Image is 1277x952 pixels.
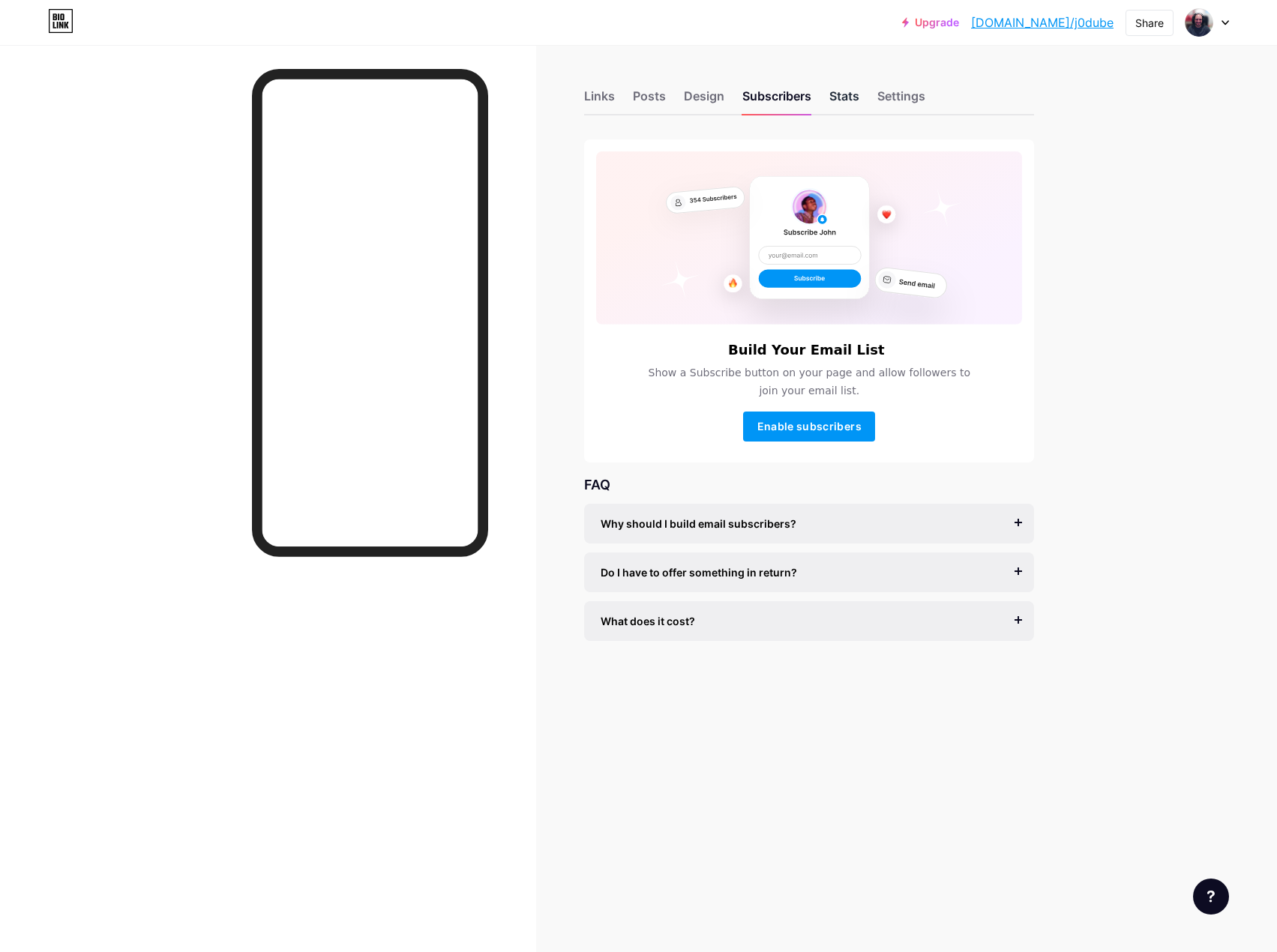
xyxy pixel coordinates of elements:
[1135,15,1164,31] div: Share
[829,87,859,114] div: Stats
[601,613,695,629] span: What does it cost?
[601,564,797,580] span: Do I have to offer something in return?
[601,516,796,531] span: Why should I build email subscribers?
[684,87,724,114] div: Design
[639,364,979,400] span: Show a Subscribe button on your page and allow followers to join your email list.
[877,87,925,114] div: Settings
[633,87,666,114] div: Posts
[728,343,885,358] h6: Build Your Email List
[757,420,862,433] span: Enable subscribers
[584,475,1034,495] div: FAQ
[971,13,1114,31] a: [DOMAIN_NAME]/j0dube
[743,412,875,442] button: Enable subscribers
[742,87,811,114] div: Subscribers
[902,16,959,28] a: Upgrade
[1185,8,1213,37] img: j0dube
[584,87,615,114] div: Links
